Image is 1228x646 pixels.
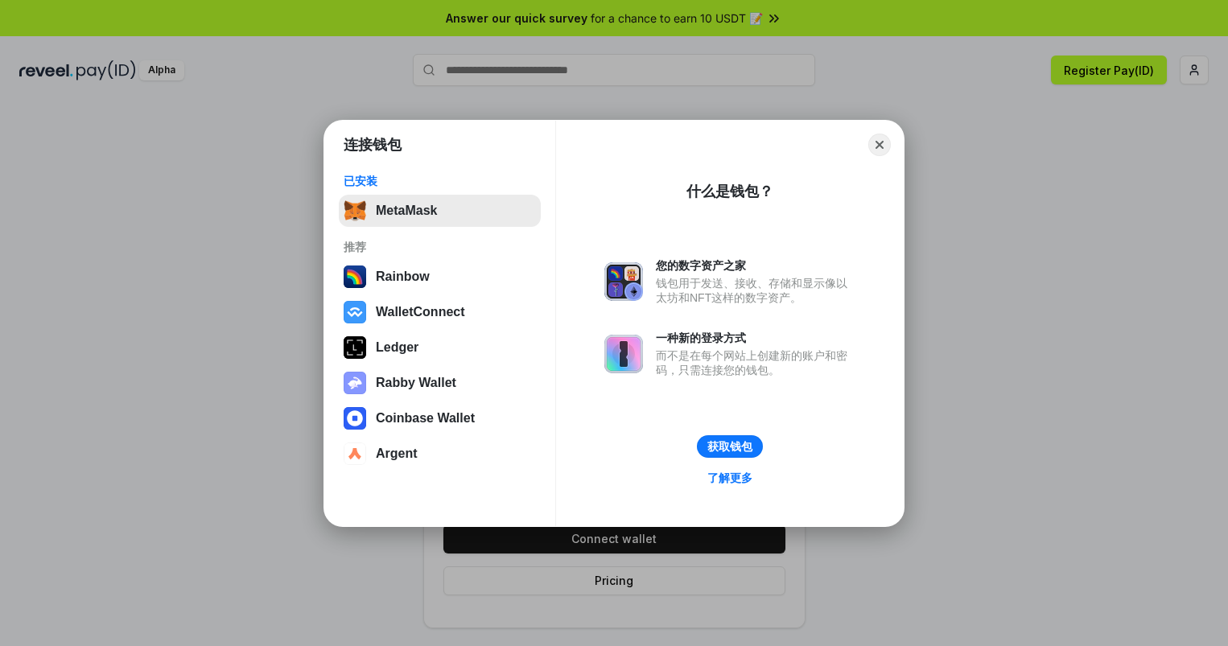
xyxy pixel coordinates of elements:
div: MetaMask [376,204,437,218]
button: Ledger [339,331,541,364]
img: svg+xml,%3Csvg%20xmlns%3D%22http%3A%2F%2Fwww.w3.org%2F2000%2Fsvg%22%20fill%3D%22none%22%20viewBox... [344,372,366,394]
button: Coinbase Wallet [339,402,541,434]
div: 推荐 [344,240,536,254]
div: Coinbase Wallet [376,411,475,426]
button: Rabby Wallet [339,367,541,399]
div: 而不是在每个网站上创建新的账户和密码，只需连接您的钱包。 [656,348,855,377]
img: svg+xml,%3Csvg%20xmlns%3D%22http%3A%2F%2Fwww.w3.org%2F2000%2Fsvg%22%20fill%3D%22none%22%20viewBox... [604,262,643,301]
button: Close [868,134,891,156]
button: MetaMask [339,195,541,227]
div: Rabby Wallet [376,376,456,390]
div: 已安装 [344,174,536,188]
h1: 连接钱包 [344,135,402,154]
div: Rainbow [376,270,430,284]
div: 了解更多 [707,471,752,485]
a: 了解更多 [698,467,762,488]
div: Ledger [376,340,418,355]
img: svg+xml,%3Csvg%20width%3D%22120%22%20height%3D%22120%22%20viewBox%3D%220%200%20120%20120%22%20fil... [344,265,366,288]
button: 获取钱包 [697,435,763,458]
div: WalletConnect [376,305,465,319]
img: svg+xml,%3Csvg%20xmlns%3D%22http%3A%2F%2Fwww.w3.org%2F2000%2Fsvg%22%20fill%3D%22none%22%20viewBox... [604,335,643,373]
div: 获取钱包 [707,439,752,454]
img: svg+xml,%3Csvg%20width%3D%2228%22%20height%3D%2228%22%20viewBox%3D%220%200%2028%2028%22%20fill%3D... [344,301,366,323]
button: WalletConnect [339,296,541,328]
button: Argent [339,438,541,470]
div: Argent [376,446,418,461]
img: svg+xml,%3Csvg%20xmlns%3D%22http%3A%2F%2Fwww.w3.org%2F2000%2Fsvg%22%20width%3D%2228%22%20height%3... [344,336,366,359]
img: svg+xml,%3Csvg%20width%3D%2228%22%20height%3D%2228%22%20viewBox%3D%220%200%2028%2028%22%20fill%3D... [344,407,366,430]
div: 钱包用于发送、接收、存储和显示像以太坊和NFT这样的数字资产。 [656,276,855,305]
div: 您的数字资产之家 [656,258,855,273]
button: Rainbow [339,261,541,293]
img: svg+xml,%3Csvg%20width%3D%2228%22%20height%3D%2228%22%20viewBox%3D%220%200%2028%2028%22%20fill%3D... [344,442,366,465]
img: svg+xml,%3Csvg%20fill%3D%22none%22%20height%3D%2233%22%20viewBox%3D%220%200%2035%2033%22%20width%... [344,200,366,222]
div: 什么是钱包？ [686,182,773,201]
div: 一种新的登录方式 [656,331,855,345]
